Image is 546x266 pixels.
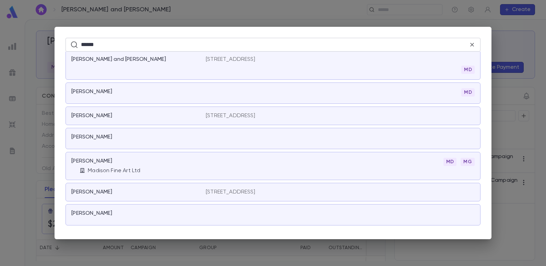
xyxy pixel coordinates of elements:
[71,158,112,165] p: [PERSON_NAME]
[461,159,474,165] span: MG
[71,210,112,217] p: [PERSON_NAME]
[206,56,256,63] p: [STREET_ADDRESS]
[71,112,112,119] p: [PERSON_NAME]
[71,189,112,196] p: [PERSON_NAME]
[71,134,112,141] p: [PERSON_NAME]
[88,167,140,174] p: Madison Fine Art Ltd
[206,112,256,119] p: [STREET_ADDRESS]
[461,90,474,95] span: MD
[461,67,474,73] span: MD
[71,88,112,95] p: [PERSON_NAME]
[71,56,166,63] p: [PERSON_NAME] and [PERSON_NAME]
[443,159,456,165] span: MD
[206,189,256,196] p: [STREET_ADDRESS]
